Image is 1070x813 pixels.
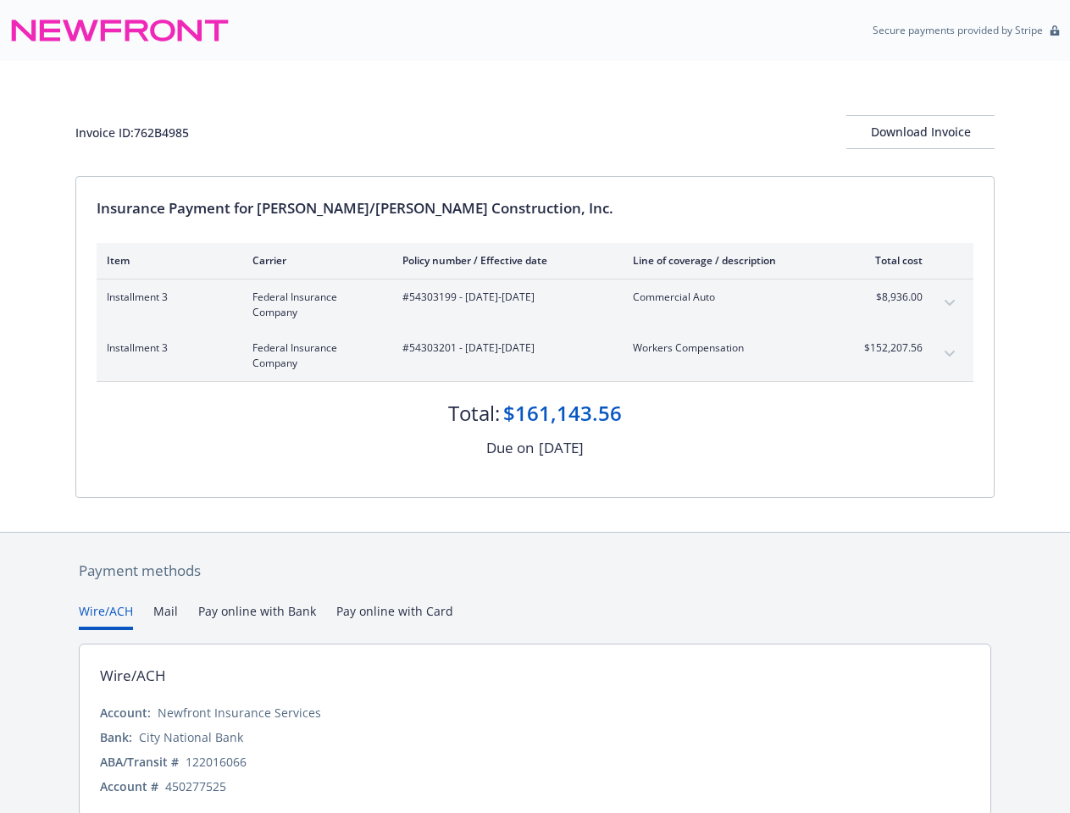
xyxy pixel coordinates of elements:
[859,340,923,356] span: $152,207.56
[336,602,453,630] button: Pay online with Card
[97,279,973,330] div: Installment 3Federal Insurance Company#54303199 - [DATE]-[DATE]Commercial Auto$8,936.00expand con...
[198,602,316,630] button: Pay online with Bank
[633,340,832,356] span: Workers Compensation
[486,437,534,459] div: Due on
[186,753,247,771] div: 122016066
[936,340,963,368] button: expand content
[79,602,133,630] button: Wire/ACH
[252,340,375,371] span: Federal Insurance Company
[100,704,151,722] div: Account:
[539,437,584,459] div: [DATE]
[252,290,375,320] span: Federal Insurance Company
[97,197,973,219] div: Insurance Payment for [PERSON_NAME]/[PERSON_NAME] Construction, Inc.
[633,290,832,305] span: Commercial Auto
[158,704,321,722] div: Newfront Insurance Services
[100,753,179,771] div: ABA/Transit #
[100,728,132,746] div: Bank:
[107,290,225,305] span: Installment 3
[100,777,158,795] div: Account #
[75,124,189,141] div: Invoice ID: 762B4985
[448,399,500,428] div: Total:
[846,116,995,148] div: Download Invoice
[165,777,226,795] div: 450277525
[402,253,606,268] div: Policy number / Effective date
[846,115,995,149] button: Download Invoice
[97,330,973,381] div: Installment 3Federal Insurance Company#54303201 - [DATE]-[DATE]Workers Compensation$152,207.56exp...
[100,665,166,687] div: Wire/ACH
[402,290,606,305] span: #54303199 - [DATE]-[DATE]
[79,560,991,582] div: Payment methods
[402,340,606,356] span: #54303201 - [DATE]-[DATE]
[107,253,225,268] div: Item
[503,399,622,428] div: $161,143.56
[873,23,1043,37] p: Secure payments provided by Stripe
[633,253,832,268] div: Line of coverage / description
[139,728,243,746] div: City National Bank
[107,340,225,356] span: Installment 3
[859,253,923,268] div: Total cost
[936,290,963,317] button: expand content
[252,253,375,268] div: Carrier
[859,290,923,305] span: $8,936.00
[153,602,178,630] button: Mail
